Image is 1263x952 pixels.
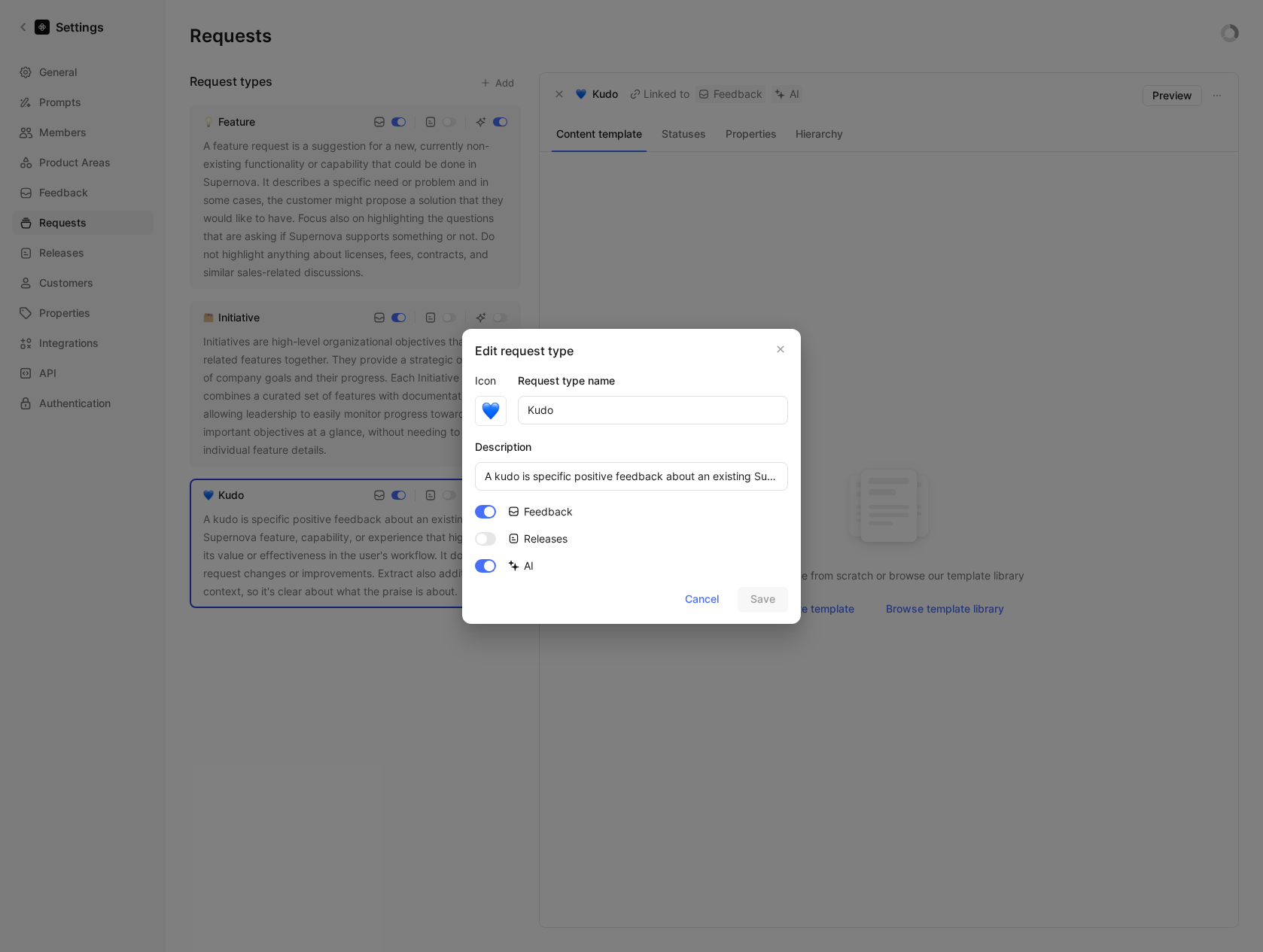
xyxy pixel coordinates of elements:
[475,438,788,456] label: Description
[518,372,788,390] label: Request type name
[672,587,732,611] button: Cancel
[508,557,534,575] div: AI
[508,530,568,548] div: Releases
[475,372,507,390] label: Icon
[482,402,500,420] img: 💙
[685,590,719,608] span: Cancel
[475,342,574,360] h2: Edit request type
[518,396,788,424] input: Your request type name
[508,503,573,521] div: Feedback
[475,462,788,491] input: Your request type description
[475,396,507,426] button: 💙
